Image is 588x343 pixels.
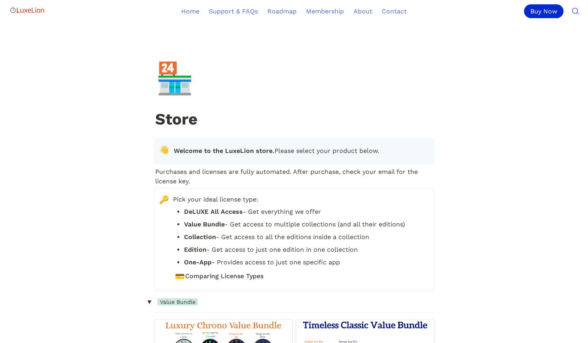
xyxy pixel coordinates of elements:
[154,111,434,130] h1: Store
[173,270,427,282] a: 💳Comparing License Types
[184,208,243,215] strong: DeLUXE All Access
[524,4,564,18] div: Buy Now
[184,231,427,243] li: - Get access to all the editions inside a collection
[174,147,274,155] strong: Welcome to the LuxeLion store.
[185,271,263,281] span: Comparing License Types
[184,258,212,266] strong: One-App
[159,195,169,204] span: 🔑
[184,219,427,230] li: - Get access to multiple collections (and all their editions)
[156,63,194,94] div: 🏪
[159,145,169,155] span: 👋
[524,4,567,18] a: Buy Now
[143,299,156,305] span: ‣
[175,271,183,279] span: 💳
[154,166,434,187] p: Purchases and licenses are fully automated. After purchase, check your email for the license key.
[184,256,427,268] li: - Provides access to just one specific app
[184,233,216,241] strong: Collection
[184,206,427,218] li: - Get everything we offer
[173,195,427,204] span: Pick your ideal license type:
[184,220,225,228] strong: Value Bundle
[184,244,427,256] li: - Get access to just one edition in one collection
[158,298,198,305] span: Value Bundle
[173,145,427,158] p: Please select your product below.
[9,2,45,18] img: Logo
[184,246,207,253] strong: Edition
